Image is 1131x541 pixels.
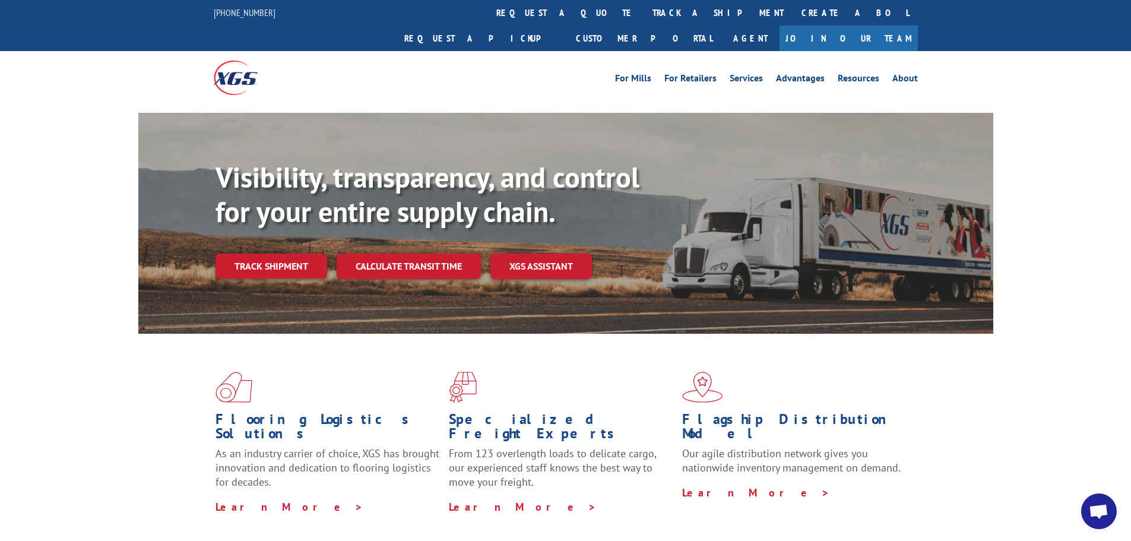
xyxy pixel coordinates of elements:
a: Request a pickup [395,26,567,51]
span: As an industry carrier of choice, XGS has brought innovation and dedication to flooring logistics... [216,447,439,489]
a: Customer Portal [567,26,721,51]
img: xgs-icon-flagship-distribution-model-red [682,372,723,403]
h1: Flooring Logistics Solutions [216,412,440,447]
img: xgs-icon-total-supply-chain-intelligence-red [216,372,252,403]
span: Our agile distribution network gives you nationwide inventory management on demand. [682,447,901,474]
a: Join Our Team [780,26,918,51]
a: Agent [721,26,780,51]
a: About [892,74,918,87]
a: XGS ASSISTANT [490,254,592,279]
a: Resources [838,74,879,87]
a: Services [730,74,763,87]
b: Visibility, transparency, and control for your entire supply chain. [216,159,639,230]
img: xgs-icon-focused-on-flooring-red [449,372,477,403]
p: From 123 overlength loads to delicate cargo, our experienced staff knows the best way to move you... [449,447,673,499]
a: Learn More > [449,500,597,514]
a: For Retailers [664,74,717,87]
a: Advantages [776,74,825,87]
h1: Specialized Freight Experts [449,412,673,447]
a: Learn More > [682,486,830,499]
a: Track shipment [216,254,327,279]
a: Calculate transit time [337,254,481,279]
a: [PHONE_NUMBER] [214,7,275,18]
a: For Mills [615,74,651,87]
h1: Flagship Distribution Model [682,412,907,447]
div: Open chat [1081,493,1117,529]
a: Learn More > [216,500,363,514]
